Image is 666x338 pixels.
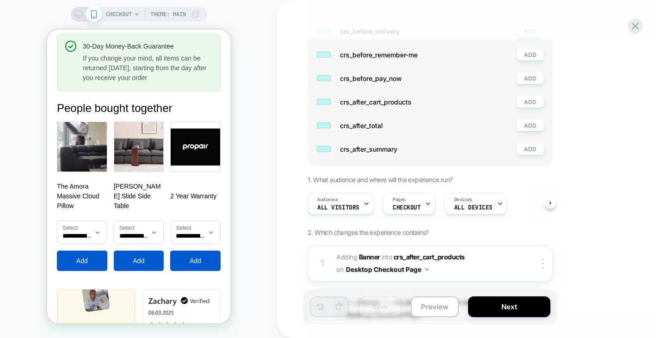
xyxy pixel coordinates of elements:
span: 2. Which changes the experience contains? [308,228,428,236]
button: ADD [517,120,543,131]
button: Save [358,296,401,317]
button: ADD [517,96,543,108]
strong: 2 Year Warranty [123,162,173,172]
span: Adding [336,253,380,261]
div: 1 [318,254,327,273]
span: crs_after_summary [340,145,508,153]
span: crs_after_total [340,122,508,129]
strong: The Amora Massive Cloud Pillow [10,152,60,181]
span: crs_before_remember-me [340,51,508,59]
span: on [336,264,343,275]
span: Devices [454,197,472,203]
span: crs_after_cart_products [394,253,465,261]
span: All Visitors [317,204,359,211]
img: close [542,258,544,269]
span: Audience [317,197,338,203]
button: Desktop Checkout Page [346,263,429,276]
h2: People bought together [10,71,173,86]
span: Theme: MAIN [150,7,186,22]
span: Pages [393,197,406,203]
b: Banner [359,253,380,261]
strong: [PERSON_NAME] Slide Side Table [67,152,117,181]
button: Add [67,221,117,241]
span: ALL DEVICES [454,204,493,211]
span: crs_before_delivery [340,27,508,35]
span: INTO [382,253,392,261]
div: If you change your mind, all items can be returned [DATE], starting from the day after you receiv... [36,24,165,53]
button: Add [123,221,173,241]
h1: 30-Day Money-Back Guarantee [36,12,165,21]
button: ADD [517,49,543,61]
button: Preview [411,296,459,317]
button: Add [10,221,60,241]
span: CHECKOUT [106,7,132,22]
img: down arrow [425,268,429,270]
span: 1. What audience and where will the experience run? [308,176,452,184]
button: Next [468,296,550,317]
span: crs_before_pay_now [340,74,508,82]
span: crs_after_cart_products [340,98,508,106]
button: ADD [517,143,543,155]
span: CHECKOUT [393,204,421,211]
button: ADD [517,73,543,84]
button: ADD [517,25,543,37]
